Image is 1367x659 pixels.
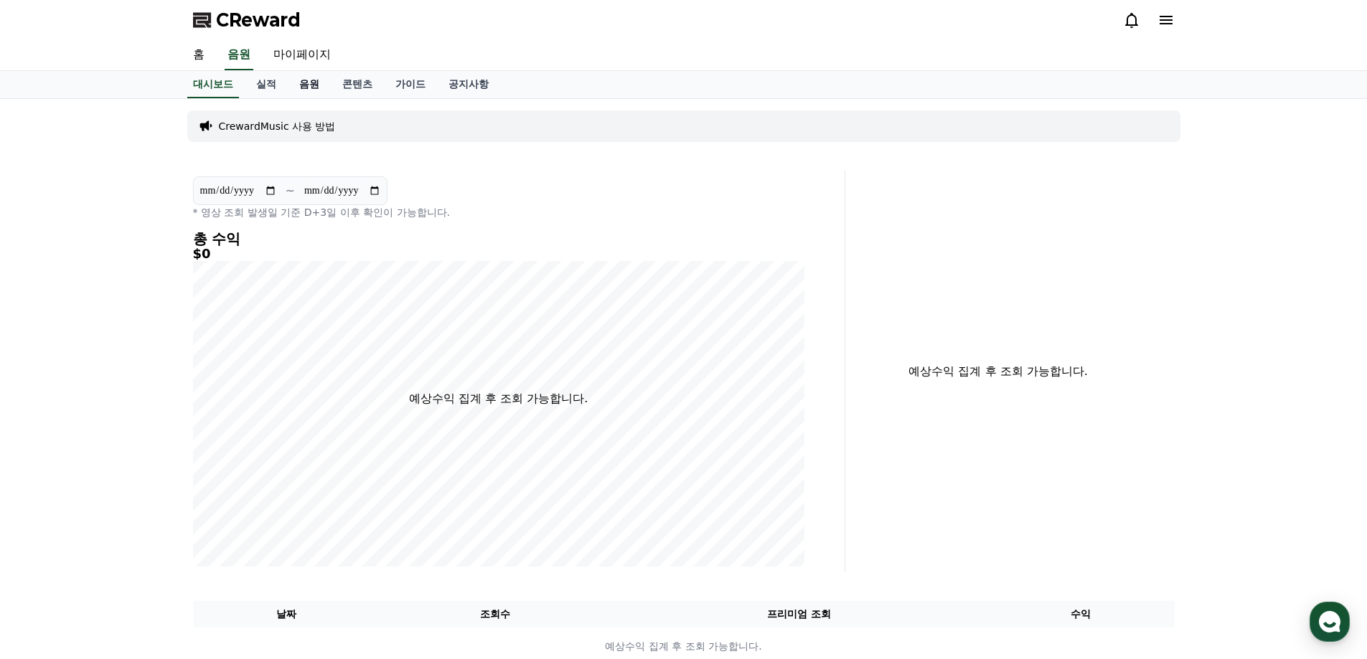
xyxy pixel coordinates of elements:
[131,477,149,488] span: 대화
[222,476,239,488] span: 설정
[219,119,336,133] a: CrewardMusic 사용 방법
[45,476,54,488] span: 홈
[193,9,301,32] a: CReward
[262,40,342,70] a: 마이페이지
[216,9,301,32] span: CReward
[331,71,384,98] a: 콘텐츠
[225,40,253,70] a: 음원
[611,601,987,627] th: 프리미엄 조회
[194,639,1174,654] p: 예상수익 집계 후 조회 가능합니다.
[193,601,380,627] th: 날짜
[409,390,588,407] p: 예상수익 집계 후 조회 가능합니다.
[187,71,239,98] a: 대시보드
[380,601,610,627] th: 조회수
[286,182,295,199] p: ~
[182,40,216,70] a: 홈
[4,455,95,490] a: 홈
[857,363,1140,380] p: 예상수익 집계 후 조회 가능합니다.
[193,231,804,247] h4: 총 수익
[185,455,276,490] a: 설정
[288,71,331,98] a: 음원
[245,71,288,98] a: 실적
[193,247,804,261] h5: $0
[437,71,500,98] a: 공지사항
[384,71,437,98] a: 가이드
[987,601,1175,627] th: 수익
[193,205,804,219] p: * 영상 조회 발생일 기준 D+3일 이후 확인이 가능합니다.
[95,455,185,490] a: 대화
